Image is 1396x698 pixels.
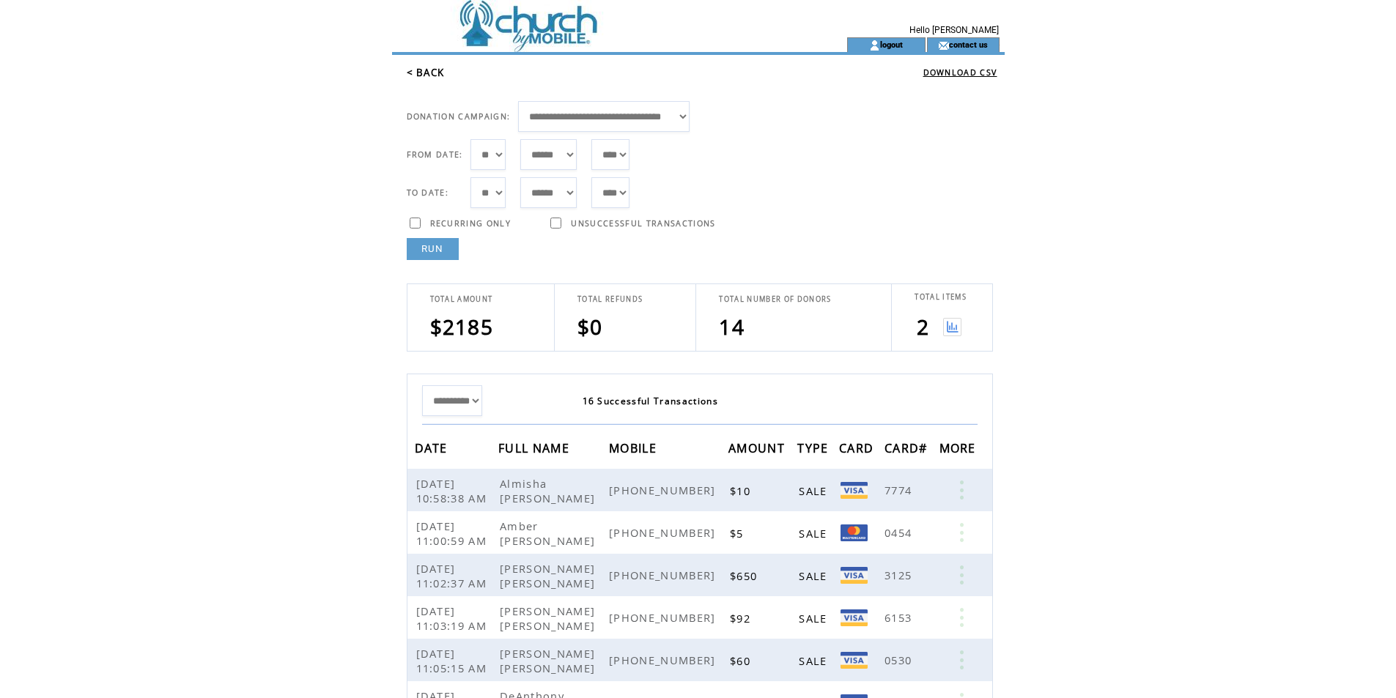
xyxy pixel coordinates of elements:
[416,646,491,675] span: [DATE] 11:05:15 AM
[799,568,830,583] span: SALE
[799,483,830,498] span: SALE
[884,653,915,667] span: 0530
[416,476,491,505] span: [DATE] 10:58:38 AM
[407,188,449,198] span: TO DATE:
[797,437,832,464] span: TYPE
[884,525,915,540] span: 0454
[500,476,599,505] span: Almisha [PERSON_NAME]
[415,437,451,464] span: DATE
[430,294,493,304] span: TOTAL AMOUNT
[430,218,512,229] span: RECURRING ONLY
[500,561,599,590] span: [PERSON_NAME] [PERSON_NAME]
[498,437,573,464] span: FULL NAME
[407,149,463,160] span: FROM DATE:
[730,611,754,625] span: $92
[609,568,720,582] span: [PHONE_NUMBER]
[407,111,511,122] span: DONATION CAMPAIGN:
[500,519,599,548] span: Amber [PERSON_NAME]
[730,483,754,498] span: $10
[571,218,715,229] span: UNSUCCESSFUL TRANSACTIONS
[719,294,831,304] span: TOTAL NUMBER OF DONORS
[841,567,868,584] img: Visa
[923,67,997,78] a: DOWNLOAD CSV
[841,482,868,499] img: Visa
[407,238,459,260] a: RUN
[909,25,999,35] span: Hello [PERSON_NAME]
[728,443,789,452] a: AMOUNT
[938,40,949,51] img: contact_us_icon.gif
[430,313,494,341] span: $2185
[799,653,830,668] span: SALE
[416,561,491,590] span: [DATE] 11:02:37 AM
[609,525,720,540] span: [PHONE_NUMBER]
[609,653,720,667] span: [PHONE_NUMBER]
[884,568,915,582] span: 3125
[500,604,599,633] span: [PERSON_NAME] [PERSON_NAME]
[500,646,599,675] span: [PERSON_NAME] [PERSON_NAME]
[884,437,931,464] span: CARD#
[609,437,660,464] span: MOBILE
[583,395,719,407] span: 16 Successful Transactions
[730,568,761,583] span: $650
[730,526,747,541] span: $5
[915,292,967,302] span: TOTAL ITEMS
[841,652,868,669] img: Visa
[407,66,445,79] a: < BACK
[609,483,720,497] span: [PHONE_NUMBER]
[415,443,451,452] a: DATE
[416,604,491,633] span: [DATE] 11:03:19 AM
[498,443,573,452] a: FULL NAME
[949,40,988,49] a: contact us
[577,294,643,304] span: TOTAL REFUNDS
[841,524,868,541] img: Mastercard
[839,443,877,452] a: CARD
[719,313,745,341] span: 14
[728,437,789,464] span: AMOUNT
[884,610,915,625] span: 6153
[884,483,915,497] span: 7774
[799,611,830,625] span: SALE
[884,443,931,452] a: CARD#
[841,609,868,626] img: Visa
[797,443,832,452] a: TYPE
[839,437,877,464] span: CARD
[609,610,720,625] span: [PHONE_NUMBER]
[609,443,660,452] a: MOBILE
[799,526,830,541] span: SALE
[939,437,980,464] span: MORE
[943,318,961,336] img: View graph
[730,653,754,668] span: $60
[416,519,491,548] span: [DATE] 11:00:59 AM
[880,40,903,49] a: logout
[917,313,929,341] span: 2
[577,313,603,341] span: $0
[869,40,880,51] img: account_icon.gif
